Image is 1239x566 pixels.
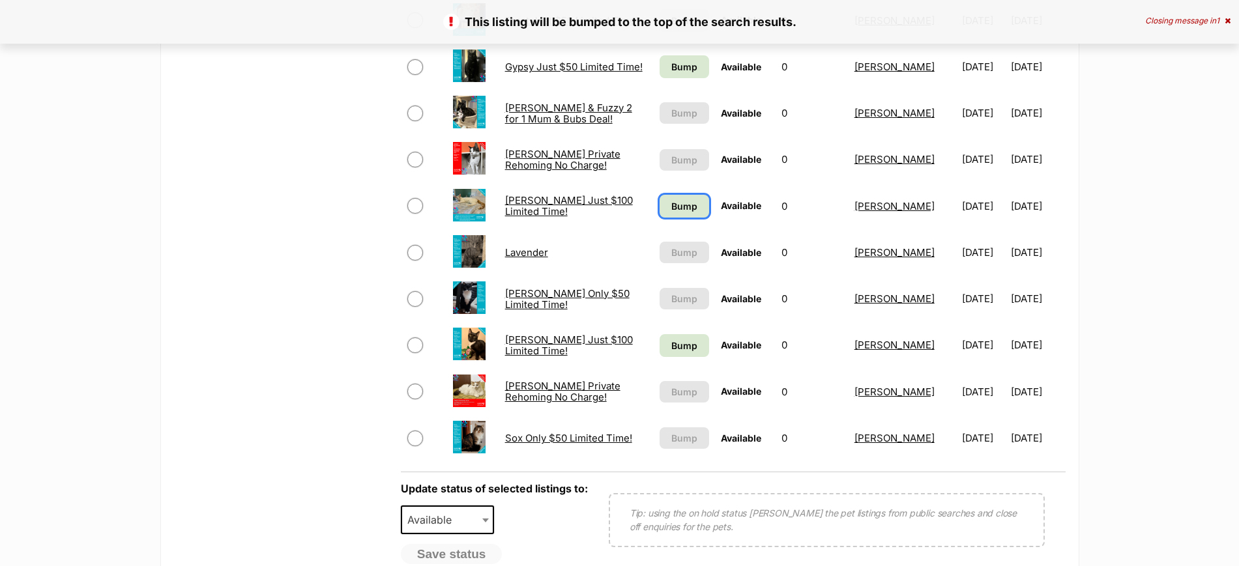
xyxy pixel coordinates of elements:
[776,276,847,321] td: 0
[453,50,486,82] img: Gypsy Just $50 Limited Time!
[721,339,761,350] span: Available
[721,200,761,211] span: Available
[957,416,1010,460] td: [DATE]
[671,292,697,305] span: Bump
[957,44,1010,89] td: [DATE]
[776,91,847,135] td: 0
[660,427,709,449] button: Bump
[505,61,643,73] a: Gypsy Just $50 Limited Time!
[505,333,633,357] a: [PERSON_NAME] Just $100 Limited Time!
[671,431,697,445] span: Bump
[401,482,588,495] label: Update status of selected listings to:
[671,385,697,399] span: Bump
[776,44,847,89] td: 0
[660,334,709,357] a: Bump
[671,339,697,352] span: Bump
[630,506,1024,533] p: Tip: using the on hold status [PERSON_NAME] the pet listings from public searches and close off e...
[401,505,495,534] span: Available
[957,276,1010,321] td: [DATE]
[1011,276,1064,321] td: [DATE]
[671,246,697,259] span: Bump
[721,386,761,397] span: Available
[660,102,709,124] button: Bump
[957,369,1010,414] td: [DATE]
[401,544,503,565] button: Save status
[1145,16,1231,25] div: Closing message in
[776,369,847,414] td: 0
[660,55,709,78] a: Bump
[776,322,847,367] td: 0
[660,195,709,218] a: Bump
[721,61,761,72] span: Available
[505,246,548,259] a: Lavender
[957,230,1010,275] td: [DATE]
[660,381,709,403] button: Bump
[505,287,630,311] a: [PERSON_NAME] Only $50 Limited Time!
[505,432,632,444] a: Sox Only $50 Limited Time!
[1011,184,1064,229] td: [DATE]
[854,153,935,165] a: [PERSON_NAME]
[13,13,1226,31] p: This listing will be bumped to the top of the search results.
[1011,416,1064,460] td: [DATE]
[1011,369,1064,414] td: [DATE]
[854,107,935,119] a: [PERSON_NAME]
[1011,230,1064,275] td: [DATE]
[671,199,697,213] span: Bump
[957,91,1010,135] td: [DATE]
[1011,322,1064,367] td: [DATE]
[505,194,633,218] a: [PERSON_NAME] Just $100 Limited Time!
[721,154,761,165] span: Available
[776,416,847,460] td: 0
[721,247,761,258] span: Available
[1011,137,1064,182] td: [DATE]
[505,380,620,403] a: [PERSON_NAME] Private Rehoming No Charge!
[660,149,709,171] button: Bump
[776,230,847,275] td: 0
[854,200,935,212] a: [PERSON_NAME]
[671,153,697,167] span: Bump
[854,386,935,398] a: [PERSON_NAME]
[671,60,697,74] span: Bump
[854,292,935,305] a: [PERSON_NAME]
[721,107,761,119] span: Available
[1216,16,1219,25] span: 1
[854,432,935,444] a: [PERSON_NAME]
[776,184,847,229] td: 0
[660,242,709,263] button: Bump
[402,511,465,529] span: Available
[776,137,847,182] td: 0
[957,322,1010,367] td: [DATE]
[660,288,709,309] button: Bump
[671,106,697,120] span: Bump
[854,339,935,351] a: [PERSON_NAME]
[505,148,620,171] a: [PERSON_NAME] Private Rehoming No Charge!
[721,432,761,444] span: Available
[957,184,1010,229] td: [DATE]
[1011,91,1064,135] td: [DATE]
[1011,44,1064,89] td: [DATE]
[505,102,632,125] a: [PERSON_NAME] & Fuzzy 2 for 1 Mum & Bubs Deal!
[721,293,761,304] span: Available
[957,137,1010,182] td: [DATE]
[854,61,935,73] a: [PERSON_NAME]
[854,246,935,259] a: [PERSON_NAME]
